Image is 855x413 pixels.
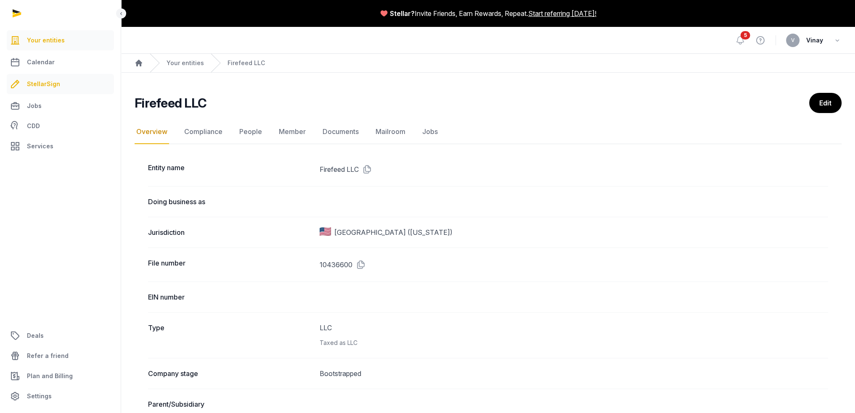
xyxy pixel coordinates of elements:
dt: Parent/Subsidiary [148,399,313,409]
iframe: Chat Widget [704,316,855,413]
a: Firefeed LLC [228,59,265,67]
a: Documents [321,120,360,144]
a: Deals [7,326,114,346]
a: StellarSign [7,74,114,94]
span: 5 [741,31,750,39]
a: Start referring [DATE]! [528,8,596,18]
a: Refer a friend [7,346,114,366]
dt: File number [148,258,313,271]
a: People [238,120,264,144]
span: Jobs [27,101,42,111]
span: Your entities [27,35,65,45]
span: Services [27,141,53,151]
a: Your entities [167,59,204,67]
a: Mailroom [374,120,407,144]
dd: Bootstrapped [320,368,828,379]
span: Stellar? [390,8,415,18]
div: Taxed as LLC [320,338,828,348]
dt: Company stage [148,368,313,379]
span: Calendar [27,57,55,67]
h2: Firefeed LLC [135,95,206,110]
a: Jobs [7,96,114,116]
dd: Firefeed LLC [320,163,828,176]
dt: Type [148,323,313,348]
a: Settings [7,386,114,406]
a: Jobs [421,120,439,144]
span: Refer a friend [27,351,69,361]
dt: Jurisdiction [148,227,313,237]
dt: Entity name [148,163,313,176]
span: Deals [27,331,44,341]
span: Settings [27,391,52,401]
a: Compliance [183,120,224,144]
button: V [786,34,799,47]
nav: Tabs [135,120,842,144]
span: StellarSign [27,79,60,89]
a: Edit [809,93,842,113]
dd: LLC [320,323,828,348]
span: V [791,38,795,43]
dd: 10436600 [320,258,828,271]
a: CDD [7,118,114,134]
span: CDD [27,121,40,131]
span: Plan and Billing [27,371,73,381]
a: Member [277,120,307,144]
a: Calendar [7,52,114,72]
dt: Doing business as [148,197,313,207]
a: Services [7,136,114,156]
a: Plan and Billing [7,366,114,386]
dt: EIN number [148,292,313,302]
a: Overview [135,120,169,144]
nav: Breadcrumb [121,54,855,73]
a: Your entities [7,30,114,50]
span: [GEOGRAPHIC_DATA] ([US_STATE]) [334,227,453,237]
span: Vinay [806,35,823,45]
